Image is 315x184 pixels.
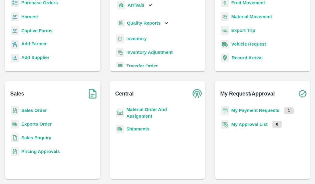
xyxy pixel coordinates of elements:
[21,135,51,140] a: Sales Enquiry
[231,0,265,5] a: Fruit Movement
[11,26,19,35] img: harvest
[21,122,52,127] a: Exports Order
[126,36,147,41] a: Inventory
[117,1,125,10] img: whArrival
[116,109,124,117] img: centralMaterial
[231,108,279,113] a: My Payment Requests
[21,0,58,5] a: Purchase Orders
[231,14,272,19] a: Material Movement
[11,40,19,49] img: farmer
[231,28,255,33] a: Export Trip
[272,121,282,128] p: 0
[116,125,124,134] img: shipments
[221,120,229,129] img: approval
[85,86,100,101] img: soSales
[117,19,125,27] img: qualityReport
[126,50,173,55] a: Inventory Adjustment
[221,54,229,62] img: recordArrival
[11,12,19,21] img: harvest
[116,62,124,71] img: whTransfer
[11,120,19,129] img: shipments
[128,3,144,8] b: Arrivals
[21,54,49,62] a: Add Supplier
[21,41,47,46] b: Add Farmer
[190,86,205,101] img: central
[231,42,266,47] a: Vehicle Request
[220,89,275,98] b: My Request/Approval
[221,40,229,49] img: vehicle
[126,127,150,131] a: Shipments
[11,134,19,142] img: sales
[221,106,229,115] img: payment
[21,40,47,49] a: Add Farmer
[21,28,52,33] a: Captive Farms
[221,26,229,35] img: delivery
[126,64,158,68] a: Transfer Order
[116,48,124,57] img: inventory
[231,122,267,127] a: My Approval List
[21,14,38,19] a: Harvest
[11,54,19,63] img: supplier
[127,21,161,26] b: Quality Reports
[11,106,19,115] img: sales
[21,149,60,154] a: Pricing Approvals
[232,55,263,60] a: Record Arrival
[10,89,24,98] b: Sales
[221,12,229,21] img: material
[284,107,294,114] p: 1
[295,86,310,101] img: check
[21,108,47,113] a: Sales Order
[116,34,124,43] img: whInventory
[115,89,133,98] b: Central
[21,55,49,60] b: Add Supplier
[11,147,19,156] img: sales
[116,17,170,30] div: Quality Reports
[126,107,167,119] a: Material Order And Assignment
